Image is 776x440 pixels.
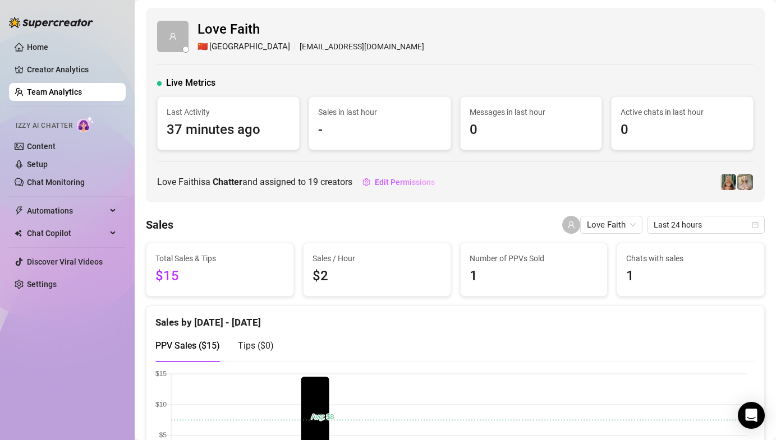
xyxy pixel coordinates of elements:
[654,216,758,233] span: Last 24 hours
[375,178,435,187] span: Edit Permissions
[27,257,103,266] a: Discover Viral Videos
[77,116,94,132] img: AI Chatter
[313,252,442,265] span: Sales / Hour
[27,61,117,78] a: Creator Analytics
[470,266,599,287] span: 1
[238,340,274,351] span: Tips ( $0 )
[470,119,593,141] span: 0
[15,229,22,237] img: Chat Copilot
[362,178,370,186] span: setting
[567,221,575,229] span: user
[752,221,759,228] span: calendar
[155,306,755,330] div: Sales by [DATE] - [DATE]
[15,206,24,215] span: thunderbolt
[167,106,290,118] span: Last Activity
[27,142,56,151] a: Content
[157,175,352,189] span: Love Faith is a and assigned to creators
[621,106,744,118] span: Active chats in last hour
[27,160,48,169] a: Setup
[27,178,85,187] a: Chat Monitoring
[737,174,753,190] img: Ellie (VIP)
[27,202,107,220] span: Automations
[155,266,284,287] span: $15
[318,119,442,141] span: -
[167,119,290,141] span: 37 minutes ago
[470,252,599,265] span: Number of PPVs Sold
[738,402,765,429] div: Open Intercom Messenger
[470,106,593,118] span: Messages in last hour
[318,106,442,118] span: Sales in last hour
[198,40,208,54] span: 🇨🇳
[213,177,242,187] b: Chatter
[166,76,215,90] span: Live Metrics
[626,252,755,265] span: Chats with sales
[169,33,177,40] span: user
[308,177,318,187] span: 19
[27,87,82,96] a: Team Analytics
[720,174,736,190] img: Ellie (Free)
[155,252,284,265] span: Total Sales & Tips
[198,40,424,54] div: [EMAIL_ADDRESS][DOMAIN_NAME]
[621,119,744,141] span: 0
[587,216,636,233] span: Love Faith
[313,266,442,287] span: $2
[27,43,48,52] a: Home
[626,266,755,287] span: 1
[27,224,107,242] span: Chat Copilot
[198,19,424,40] span: Love Faith
[362,173,435,191] button: Edit Permissions
[146,217,173,233] h4: Sales
[9,17,93,28] img: logo-BBDzfeDw.svg
[27,280,57,289] a: Settings
[16,121,72,131] span: Izzy AI Chatter
[209,40,290,54] span: [GEOGRAPHIC_DATA]
[155,340,220,351] span: PPV Sales ( $15 )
